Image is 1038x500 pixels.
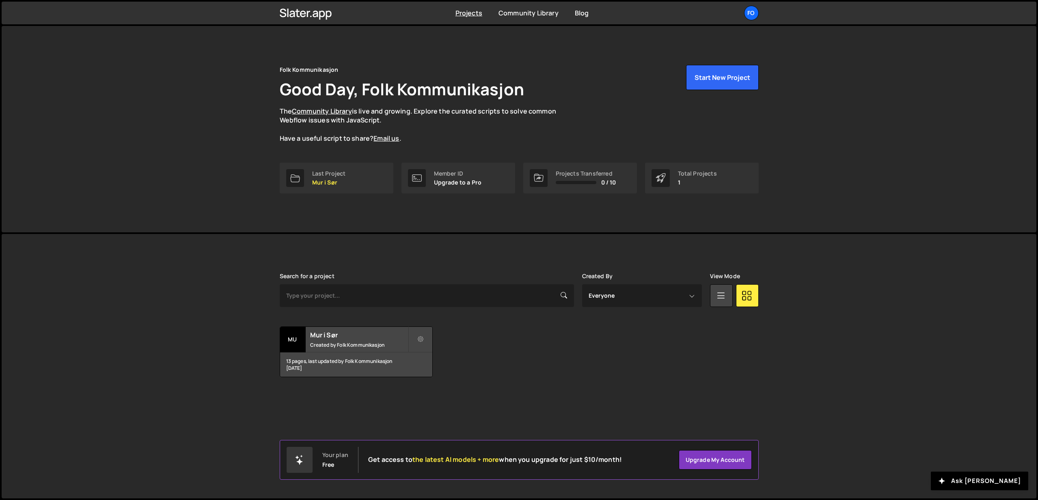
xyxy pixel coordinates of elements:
a: Email us [373,134,399,143]
input: Type your project... [280,284,574,307]
a: Community Library [292,107,352,116]
div: Projects Transferred [556,170,616,177]
a: Upgrade my account [679,450,752,470]
div: Folk Kommunikasjon [280,65,339,75]
label: View Mode [710,273,740,279]
h2: Get access to when you upgrade for just $10/month! [368,456,622,464]
h2: Mur i Sør [310,330,408,339]
div: Total Projects [678,170,717,177]
div: 13 pages, last updated by Folk Kommunikasjon [DATE] [280,352,432,377]
label: Created By [582,273,613,279]
a: Community Library [498,9,559,17]
p: The is live and growing. Explore the curated scripts to solve common Webflow issues with JavaScri... [280,107,572,143]
a: Blog [575,9,589,17]
span: 0 / 10 [601,179,616,186]
p: Upgrade to a Pro [434,179,482,186]
button: Start New Project [686,65,759,90]
div: Mu [280,327,306,352]
small: Created by Folk Kommunikasjon [310,341,408,348]
div: Your plan [322,452,348,458]
a: Projects [455,9,482,17]
a: Mu Mur i Sør Created by Folk Kommunikasjon 13 pages, last updated by Folk Kommunikasjon [DATE] [280,326,433,377]
p: Mur i Sør [312,179,346,186]
div: Member ID [434,170,482,177]
button: Ask [PERSON_NAME] [931,472,1028,490]
h1: Good Day, Folk Kommunikasjon [280,78,524,100]
a: Fo [744,6,759,20]
label: Search for a project [280,273,334,279]
div: Free [322,461,334,468]
div: Last Project [312,170,346,177]
span: the latest AI models + more [412,455,499,464]
a: Last Project Mur i Sør [280,163,393,193]
p: 1 [678,179,717,186]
